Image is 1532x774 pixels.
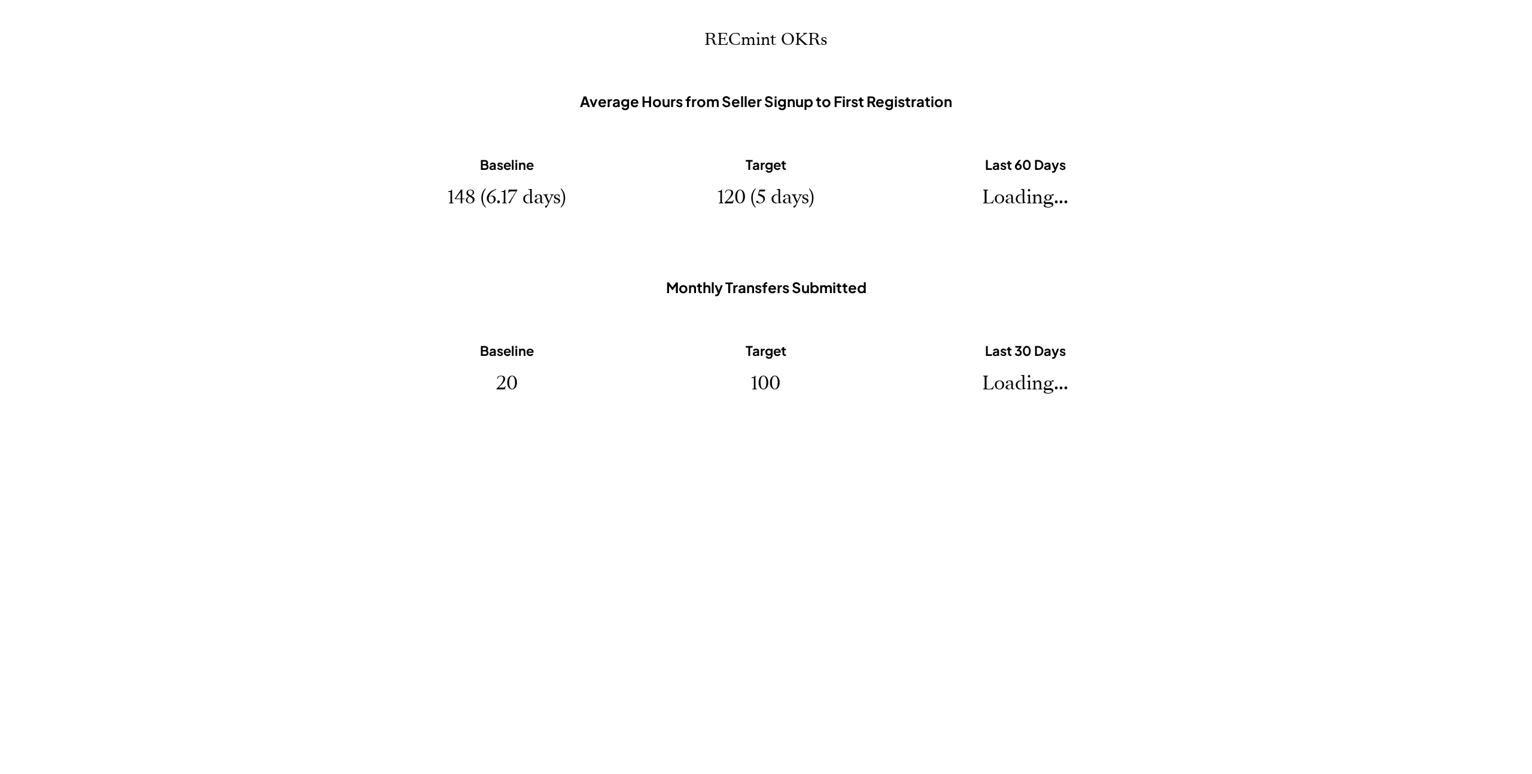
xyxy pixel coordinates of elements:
h2: 148 (6.17 days) [448,185,566,209]
h2: 120 (5 days) [718,185,814,209]
h3: Target [746,156,786,173]
h2: Loading... [982,371,1068,395]
h2: Loading... [982,185,1068,209]
h3: Last 60 Days [985,156,1066,173]
h2: RECmint OKRs [704,30,828,50]
h3: Average Hours from Seller Signup to First Registration [580,92,952,111]
h3: Baseline [480,156,534,173]
h3: Target [746,342,786,359]
h2: 100 [751,371,780,395]
h2: 20 [496,371,518,395]
h3: Monthly Transfers Submitted [666,278,867,297]
h3: Last 30 Days [985,342,1066,359]
h3: Baseline [480,342,534,359]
